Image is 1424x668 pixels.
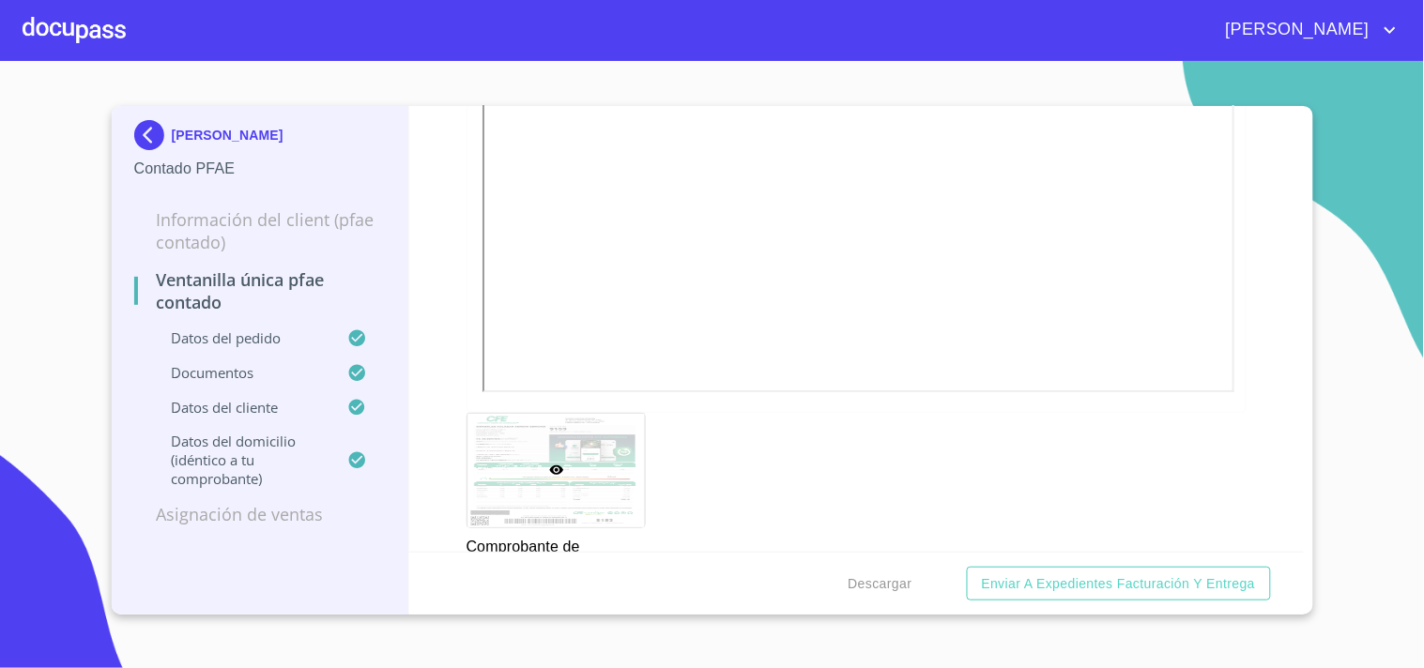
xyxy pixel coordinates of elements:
div: [PERSON_NAME] [134,120,387,158]
p: Información del Client (PFAE contado) [134,208,387,253]
p: [PERSON_NAME] [172,128,283,143]
button: Enviar a Expedientes Facturación y Entrega [967,567,1271,601]
p: Asignación de Ventas [134,503,387,525]
span: Enviar a Expedientes Facturación y Entrega [982,572,1256,596]
span: [PERSON_NAME] [1212,15,1379,45]
p: Datos del pedido [134,328,348,347]
button: Descargar [841,567,920,601]
p: Ventanilla única PFAE contado [134,268,387,313]
button: account of current user [1212,15,1401,45]
span: Descargar [849,572,912,596]
p: Documentos [134,363,348,382]
p: Datos del cliente [134,398,348,417]
p: Datos del domicilio (idéntico a tu comprobante) [134,432,348,488]
img: Docupass spot blue [134,120,172,150]
p: Contado PFAE [134,158,387,180]
p: Comprobante de Domicilio [467,528,645,581]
